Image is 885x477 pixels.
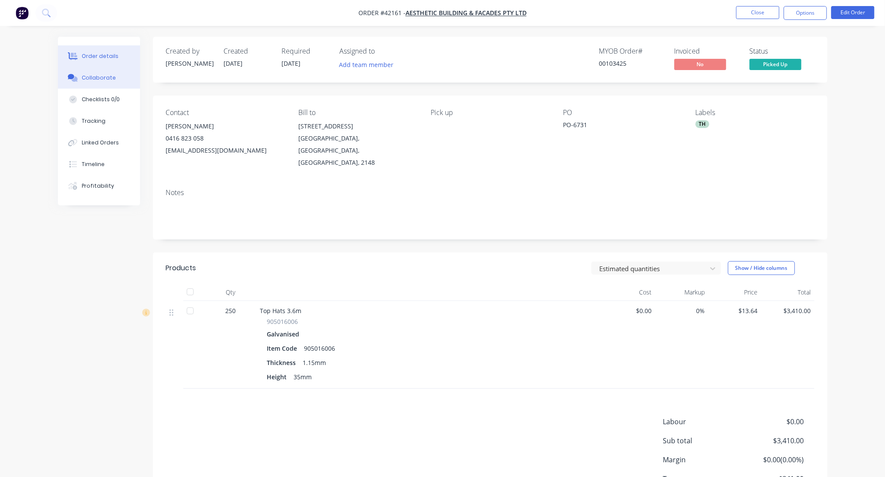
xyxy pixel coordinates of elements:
div: Invoiced [674,47,739,55]
button: Add team member [340,59,399,70]
div: Linked Orders [82,139,119,147]
div: Timeline [82,160,105,168]
button: Timeline [58,154,140,175]
button: Options [784,6,827,20]
span: No [674,59,726,70]
div: Order details [82,52,118,60]
div: 0416 823 058 [166,132,284,144]
div: Labels [696,109,814,117]
span: $0.00 [740,416,804,427]
div: Markup [655,284,709,301]
button: Checklists 0/0 [58,89,140,110]
button: Profitability [58,175,140,197]
span: Picked Up [750,59,802,70]
span: Order #42161 - [358,9,406,17]
div: Qty [205,284,257,301]
div: 905016006 [301,342,339,355]
button: Tracking [58,110,140,132]
div: Collaborate [82,74,116,82]
div: [PERSON_NAME] [166,59,214,68]
span: [DATE] [282,59,301,67]
div: [EMAIL_ADDRESS][DOMAIN_NAME] [166,144,284,157]
div: [STREET_ADDRESS] [298,120,417,132]
div: Height [267,371,291,383]
div: 35mm [291,371,316,383]
button: Close [736,6,780,19]
button: Picked Up [750,59,802,72]
div: Galvanised [267,328,303,340]
button: Edit Order [831,6,875,19]
div: 00103425 [599,59,664,68]
span: 905016006 [267,317,298,326]
div: Pick up [431,109,549,117]
div: Bill to [298,109,417,117]
div: Notes [166,189,815,197]
span: 250 [226,306,236,315]
div: [PERSON_NAME] [166,120,284,132]
div: PO-6731 [563,120,671,132]
div: Status [750,47,815,55]
div: Required [282,47,329,55]
span: 0% [659,306,705,315]
span: [DATE] [224,59,243,67]
span: $13.64 [712,306,758,315]
div: [PERSON_NAME]0416 823 058[EMAIL_ADDRESS][DOMAIN_NAME] [166,120,284,157]
span: $0.00 ( 0.00 %) [740,455,804,465]
div: Total [761,284,815,301]
div: Assigned to [340,47,426,55]
span: $3,410.00 [740,435,804,446]
div: 1.15mm [300,356,330,369]
div: Created [224,47,272,55]
div: Checklists 0/0 [82,96,120,103]
span: Top Hats 3.6m [260,307,302,315]
button: Collaborate [58,67,140,89]
button: Linked Orders [58,132,140,154]
div: Item Code [267,342,301,355]
div: PO [563,109,682,117]
div: Price [709,284,762,301]
div: Contact [166,109,284,117]
button: Add team member [335,59,398,70]
div: Thickness [267,356,300,369]
div: Tracking [82,117,105,125]
div: [STREET_ADDRESS][GEOGRAPHIC_DATA], [GEOGRAPHIC_DATA], [GEOGRAPHIC_DATA], 2148 [298,120,417,169]
span: Labour [663,416,740,427]
button: Order details [58,45,140,67]
button: Show / Hide columns [728,261,795,275]
div: MYOB Order # [599,47,664,55]
div: [GEOGRAPHIC_DATA], [GEOGRAPHIC_DATA], [GEOGRAPHIC_DATA], 2148 [298,132,417,169]
span: $3,410.00 [765,306,811,315]
div: Cost [603,284,656,301]
img: Factory [16,6,29,19]
div: Profitability [82,182,114,190]
span: Sub total [663,435,740,446]
span: Margin [663,455,740,465]
div: Created by [166,47,214,55]
div: TH [696,120,709,128]
a: AESTHETIC BUILDING & FACADES PTY LTD [406,9,527,17]
div: Products [166,263,196,273]
span: $0.00 [606,306,652,315]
